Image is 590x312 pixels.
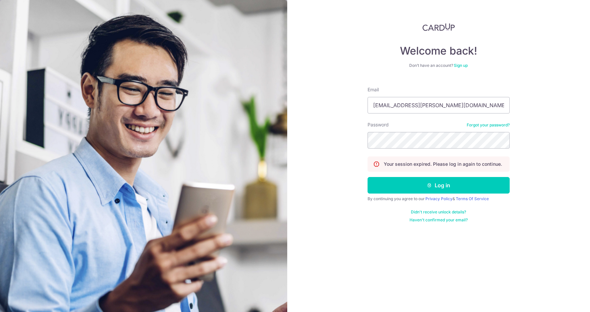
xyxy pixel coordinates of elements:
[368,86,379,93] label: Email
[410,217,468,223] a: Haven't confirmed your email?
[368,121,389,128] label: Password
[454,63,468,68] a: Sign up
[411,209,466,215] a: Didn't receive unlock details?
[368,63,510,68] div: Don’t have an account?
[368,177,510,194] button: Log in
[368,97,510,113] input: Enter your Email
[422,23,455,31] img: CardUp Logo
[368,44,510,58] h4: Welcome back!
[384,161,502,167] p: Your session expired. Please log in again to continue.
[368,196,510,201] div: By continuing you agree to our &
[425,196,452,201] a: Privacy Policy
[456,196,489,201] a: Terms Of Service
[467,122,510,128] a: Forgot your password?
